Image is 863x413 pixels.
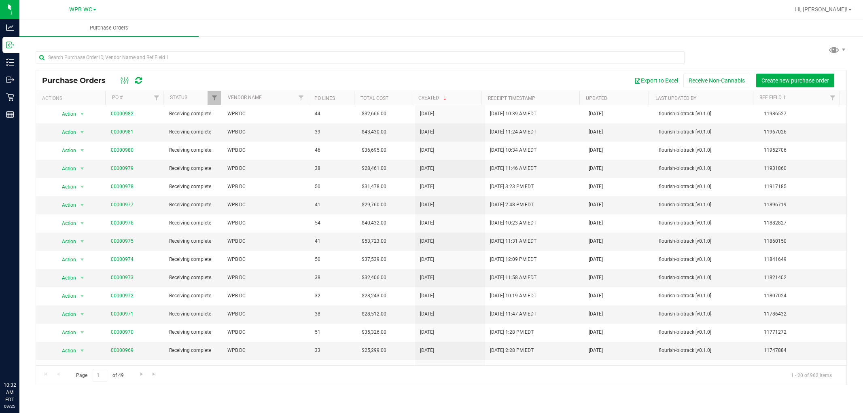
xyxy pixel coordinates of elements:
[111,202,134,208] a: 00000977
[490,146,536,154] span: [DATE] 10:34 AM EDT
[227,201,305,209] span: WPB DC
[683,74,750,87] button: Receive Non-Cannabis
[315,292,352,300] span: 32
[659,201,754,209] span: flourish-biotrack [v0.1.0]
[36,51,685,64] input: Search Purchase Order ID, Vendor Name and Ref Field 1
[77,363,87,375] span: select
[764,110,842,118] span: 11986527
[659,110,754,118] span: flourish-biotrack [v0.1.0]
[659,310,754,318] span: flourish-biotrack [v0.1.0]
[589,219,603,227] span: [DATE]
[589,347,603,354] span: [DATE]
[315,310,352,318] span: 38
[659,237,754,245] span: flourish-biotrack [v0.1.0]
[55,163,76,174] span: Action
[55,218,76,229] span: Action
[659,219,754,227] span: flourish-biotrack [v0.1.0]
[148,369,160,380] a: Go to the last page
[490,347,534,354] span: [DATE] 2:28 PM EDT
[169,128,218,136] span: Receiving complete
[77,108,87,120] span: select
[589,256,603,263] span: [DATE]
[362,292,386,300] span: $28,243.00
[111,347,134,353] a: 00000969
[111,111,134,116] a: 00000982
[227,146,305,154] span: WPB DC
[169,110,218,118] span: Receiving complete
[169,328,218,336] span: Receiving complete
[490,256,536,263] span: [DATE] 12:09 PM EDT
[111,256,134,262] a: 00000974
[362,256,386,263] span: $37,539.00
[659,274,754,282] span: flourish-biotrack [v0.1.0]
[55,236,76,247] span: Action
[764,310,842,318] span: 11786432
[488,95,535,101] a: Receipt Timestamp
[169,310,218,318] span: Receiving complete
[227,219,305,227] span: WPB DC
[589,128,603,136] span: [DATE]
[589,110,603,118] span: [DATE]
[659,328,754,336] span: flourish-biotrack [v0.1.0]
[490,165,536,172] span: [DATE] 11:46 AM EDT
[19,19,199,36] a: Purchase Orders
[420,328,434,336] span: [DATE]
[315,128,352,136] span: 39
[77,127,87,138] span: select
[208,91,221,105] a: Filter
[55,127,76,138] span: Action
[420,219,434,227] span: [DATE]
[4,403,16,409] p: 09/25
[294,91,307,105] a: Filter
[111,293,134,299] a: 00000972
[420,347,434,354] span: [DATE]
[362,328,386,336] span: $35,326.00
[420,183,434,191] span: [DATE]
[659,183,754,191] span: flourish-biotrack [v0.1.0]
[490,201,534,209] span: [DATE] 2:48 PM EDT
[362,128,386,136] span: $43,430.00
[659,347,754,354] span: flourish-biotrack [v0.1.0]
[227,310,305,318] span: WPB DC
[420,146,434,154] span: [DATE]
[659,165,754,172] span: flourish-biotrack [v0.1.0]
[420,128,434,136] span: [DATE]
[227,347,305,354] span: WPB DC
[79,24,139,32] span: Purchase Orders
[55,363,76,375] span: Action
[764,347,842,354] span: 11747884
[227,328,305,336] span: WPB DC
[420,201,434,209] span: [DATE]
[759,95,786,100] a: Ref Field 1
[111,329,134,335] a: 00000970
[227,128,305,136] span: WPB DC
[589,146,603,154] span: [DATE]
[315,219,352,227] span: 54
[77,199,87,211] span: select
[362,237,386,245] span: $53,723.00
[111,184,134,189] a: 00000978
[490,183,534,191] span: [DATE] 3:23 PM EDT
[227,256,305,263] span: WPB DC
[420,256,434,263] span: [DATE]
[77,290,87,302] span: select
[227,110,305,118] span: WPB DC
[55,254,76,265] span: Action
[227,237,305,245] span: WPB DC
[227,274,305,282] span: WPB DC
[490,292,536,300] span: [DATE] 10:19 AM EDT
[93,369,107,381] input: 1
[315,256,352,263] span: 50
[589,201,603,209] span: [DATE]
[490,219,536,227] span: [DATE] 10:23 AM EDT
[420,274,434,282] span: [DATE]
[77,345,87,356] span: select
[764,146,842,154] span: 11952706
[362,310,386,318] span: $28,512.00
[42,76,114,85] span: Purchase Orders
[6,110,14,119] inline-svg: Reports
[69,6,92,13] span: WPB WC
[764,274,842,282] span: 11821402
[77,327,87,338] span: select
[227,183,305,191] span: WPB DC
